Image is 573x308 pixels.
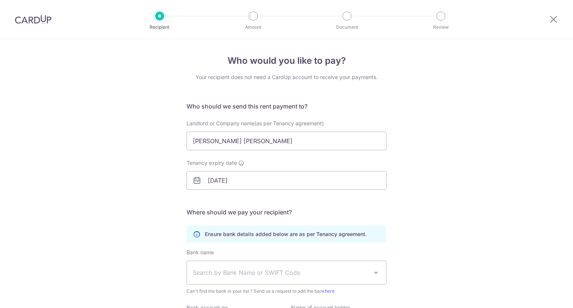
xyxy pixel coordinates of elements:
[15,15,51,24] img: CardUp
[187,159,237,167] span: Tenancy expiry date
[187,120,324,126] span: Landlord or Company name(as per Tenancy agreement)
[325,288,335,294] a: here
[132,23,187,31] p: Recipient
[187,54,386,67] h4: Who would you like to pay?
[413,23,469,31] p: Review
[187,102,386,111] h5: Who should we send this rent payment to?
[319,23,375,31] p: Document
[525,286,566,304] iframe: Opens a widget where you can find more information
[187,249,214,256] label: Bank name
[187,171,386,190] input: DD/MM/YYYY
[187,287,386,295] span: Can't find the bank in your list ? Send us a request to add the bank
[226,23,281,31] p: Amount
[205,230,367,238] p: Ensure bank details added below are as per Tenancy agreement.
[193,268,368,277] span: Search by Bank Name or SWIFT Code
[187,73,386,81] div: Your recipient does not need a CardUp account to receive your payments.
[187,208,386,217] h5: Where should we pay your recipient?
